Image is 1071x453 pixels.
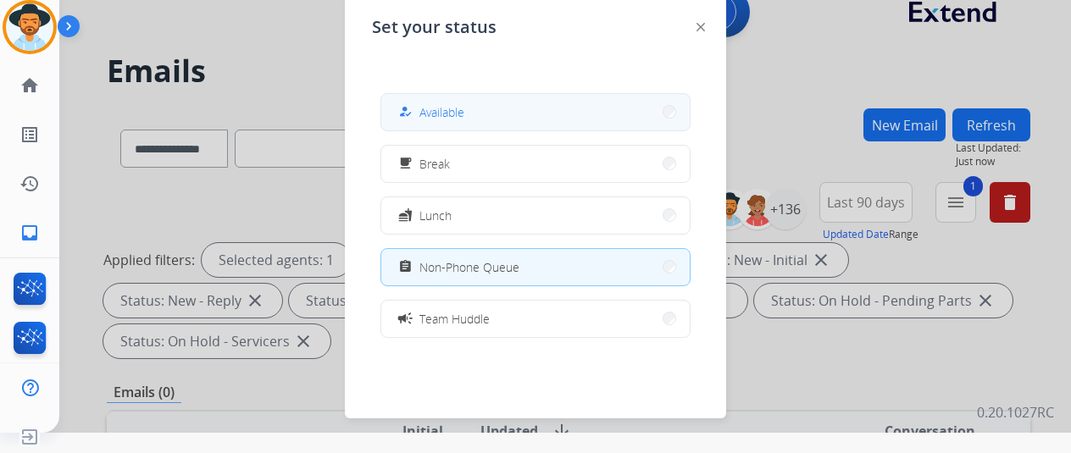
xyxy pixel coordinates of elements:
button: Non-Phone Queue [381,249,690,285]
button: Available [381,94,690,130]
img: avatar [6,3,53,51]
button: Lunch [381,197,690,234]
img: close-button [696,23,705,31]
span: Team Huddle [419,310,490,328]
mat-icon: free_breakfast [398,157,413,171]
mat-icon: assignment [398,260,413,274]
mat-icon: fastfood [398,208,413,223]
p: 0.20.1027RC [977,402,1054,423]
mat-icon: inbox [19,223,40,243]
mat-icon: how_to_reg [398,105,413,119]
span: Available [419,103,464,121]
button: Team Huddle [381,301,690,337]
mat-icon: campaign [397,310,413,327]
button: Break [381,146,690,182]
mat-icon: history [19,174,40,194]
mat-icon: list_alt [19,124,40,145]
span: Set your status [372,15,497,39]
span: Lunch [419,207,452,224]
span: Break [419,155,450,173]
mat-icon: home [19,75,40,96]
span: Non-Phone Queue [419,258,519,276]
